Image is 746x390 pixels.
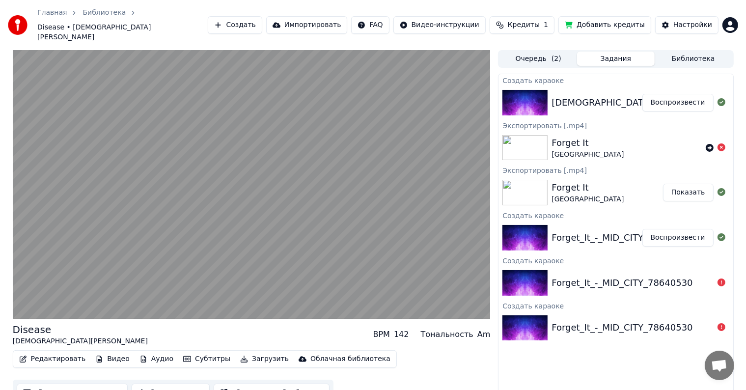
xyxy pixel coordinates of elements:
[552,181,624,195] div: Forget It
[577,52,655,66] button: Задания
[558,16,651,34] button: Добавить кредиты
[663,184,714,201] button: Показать
[8,15,28,35] img: youka
[552,195,624,204] div: [GEOGRAPHIC_DATA]
[236,352,293,366] button: Загрузить
[498,254,733,266] div: Создать караоке
[13,336,148,346] div: [DEMOGRAPHIC_DATA][PERSON_NAME]
[544,20,548,30] span: 1
[13,323,148,336] div: Disease
[37,23,208,42] span: Disease • [DEMOGRAPHIC_DATA][PERSON_NAME]
[673,20,712,30] div: Настройки
[705,351,734,380] div: Открытый чат
[37,8,67,18] a: Главная
[208,16,262,34] button: Создать
[508,20,540,30] span: Кредиты
[642,229,714,247] button: Воспроизвести
[498,300,733,311] div: Создать караоке
[655,52,732,66] button: Библиотека
[394,329,409,340] div: 142
[179,352,234,366] button: Субтитры
[498,74,733,86] div: Создать караоке
[552,136,624,150] div: Forget It
[373,329,390,340] div: BPM
[393,16,486,34] button: Видео-инструкции
[421,329,473,340] div: Тональность
[552,321,692,334] div: Forget_It_-_MID_CITY_78640530
[266,16,348,34] button: Импортировать
[552,276,692,290] div: Forget_It_-_MID_CITY_78640530
[498,119,733,131] div: Экспортировать [.mp4]
[83,8,126,18] a: Библиотека
[499,52,577,66] button: Очередь
[642,94,714,111] button: Воспроизвести
[552,231,692,245] div: Forget_It_-_MID_CITY_78640530
[552,150,624,160] div: [GEOGRAPHIC_DATA]
[498,209,733,221] div: Создать караоке
[351,16,389,34] button: FAQ
[477,329,491,340] div: Am
[552,54,561,64] span: ( 2 )
[498,164,733,176] div: Экспортировать [.mp4]
[310,354,390,364] div: Облачная библиотека
[91,352,134,366] button: Видео
[15,352,90,366] button: Редактировать
[490,16,554,34] button: Кредиты1
[37,8,208,42] nav: breadcrumb
[655,16,718,34] button: Настройки
[136,352,177,366] button: Аудио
